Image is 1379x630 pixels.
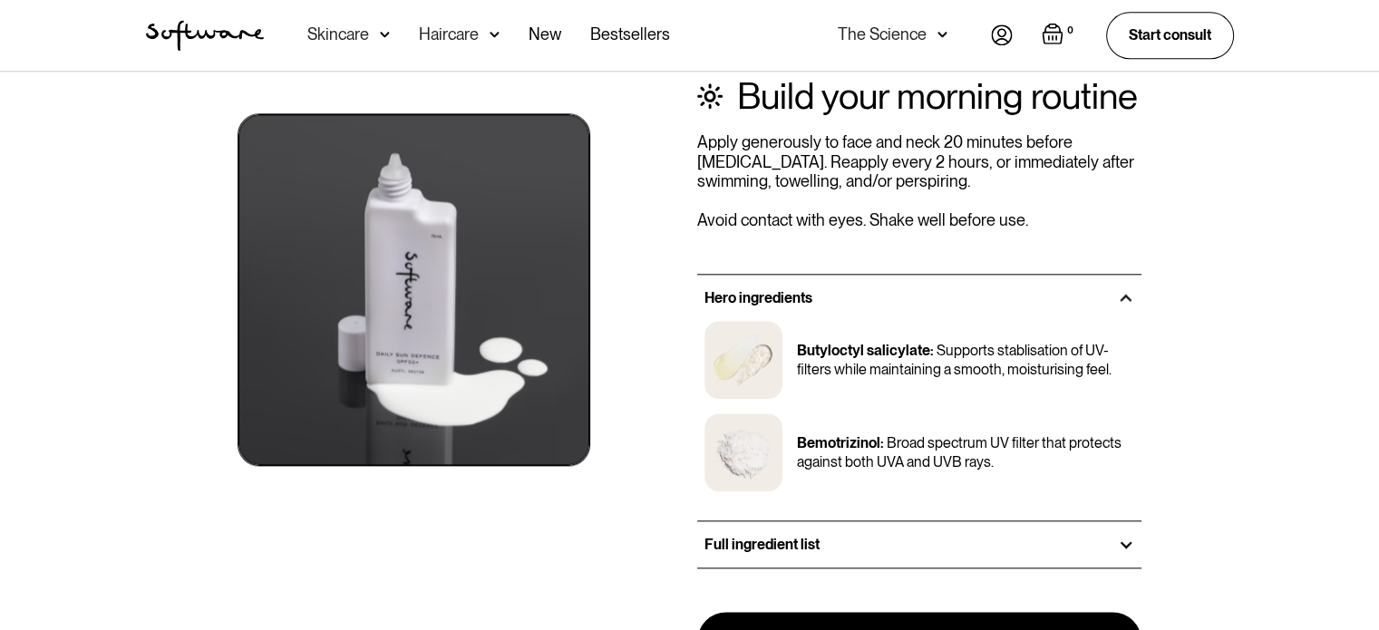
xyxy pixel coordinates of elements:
p: : [880,434,884,451]
p: Bemotrizinol [797,434,880,451]
p: : [930,342,934,359]
a: Start consult [1106,12,1234,58]
p: Apply generously to face and neck 20 minutes before [MEDICAL_DATA]. Reapply every 2 hours, or imm... [697,132,1142,230]
h3: Hero ingredients [704,289,812,306]
div: The Science [838,25,927,44]
p: Butyloctyl salicylate [797,342,930,359]
div: 0 [1063,23,1077,39]
h3: Full ingredient list [704,536,820,553]
img: arrow down [937,25,947,44]
img: arrow down [380,25,390,44]
a: home [146,20,264,51]
img: Software Logo [146,20,264,51]
div: Haircare [419,25,479,44]
h2: Build your morning routine [737,74,1138,118]
p: Supports stablisation of UV-filters while maintaining a smooth, moisturising feel. [797,342,1112,379]
div: Skincare [307,25,369,44]
img: arrow down [490,25,500,44]
a: Open empty cart [1042,23,1077,48]
p: Broad spectrum UV filter that protects against both UVA and UVB rays. [797,434,1122,471]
